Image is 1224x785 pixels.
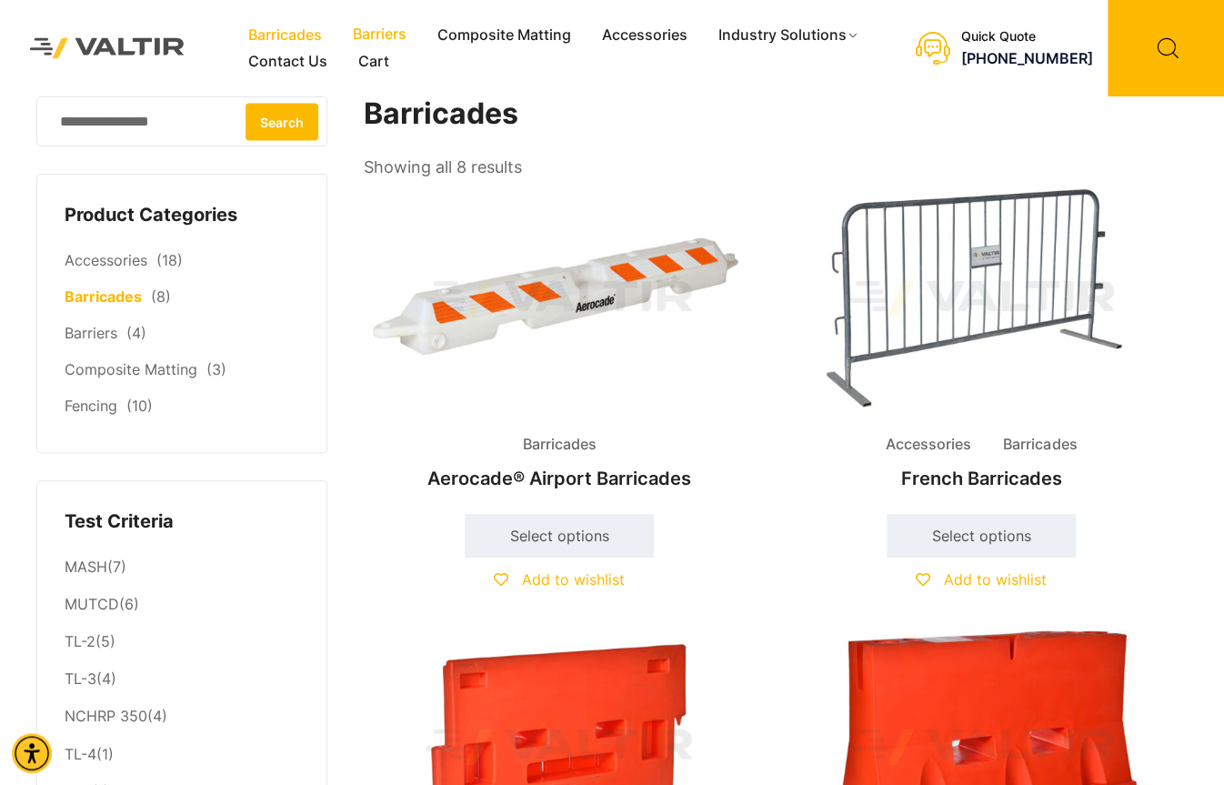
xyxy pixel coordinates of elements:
li: (1) [65,736,299,773]
a: Accessories [65,251,147,269]
a: MASH [65,558,107,576]
img: Accessories [786,182,1177,417]
p: Showing all 8 results [364,152,522,183]
span: Accessories [872,431,985,458]
li: (7) [65,548,299,586]
li: (6) [65,587,299,624]
a: Add to wishlist [916,570,1047,589]
a: Select options for “French Barricades” [887,514,1076,558]
a: Composite Matting [65,360,197,378]
span: (18) [156,251,183,269]
img: Barricades [364,182,755,417]
li: (4) [65,699,299,736]
span: (10) [126,397,153,415]
a: Accessories [587,21,703,48]
a: call (888) 496-3625 [961,49,1093,67]
a: NCHRP 350 [65,707,147,725]
a: Barriers [337,21,422,48]
a: Barriers [65,324,117,342]
h2: French Barricades [786,458,1177,498]
img: Valtir Rentals [14,22,201,75]
a: Select options for “Aerocade® Airport Barricades” [465,514,654,558]
span: (4) [126,324,146,342]
a: TL-3 [65,669,96,688]
a: Barricades [233,21,337,48]
input: Search for: [36,96,327,146]
h4: Test Criteria [65,508,299,536]
a: BarricadesAerocade® Airport Barricades [364,182,755,498]
span: Barricades [989,431,1090,458]
a: Contact Us [233,48,343,75]
a: Accessories BarricadesFrench Barricades [786,182,1177,498]
a: Cart [343,48,405,75]
a: TL-4 [65,745,96,763]
h2: Aerocade® Airport Barricades [364,458,755,498]
a: Add to wishlist [494,570,625,589]
h4: Product Categories [65,202,299,229]
span: (8) [151,287,171,306]
a: Fencing [65,397,117,415]
div: Accessibility Menu [12,733,52,773]
span: Add to wishlist [944,570,1047,589]
a: Industry Solutions [703,21,875,48]
li: (5) [65,624,299,661]
a: MUTCD [65,595,119,613]
span: (3) [206,360,226,378]
div: Quick Quote [961,29,1093,45]
a: Barricades [65,287,142,306]
span: Barricades [509,431,610,458]
h1: Barricades [364,96,1179,132]
span: Add to wishlist [522,570,625,589]
a: TL-2 [65,632,95,650]
a: Composite Matting [422,21,587,48]
button: Search [246,103,318,140]
li: (4) [65,661,299,699]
